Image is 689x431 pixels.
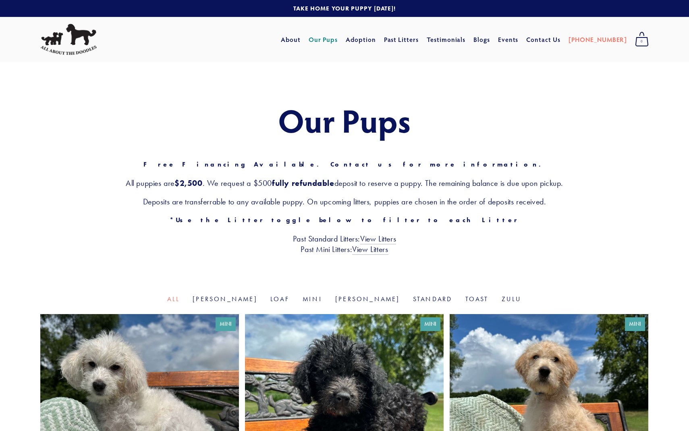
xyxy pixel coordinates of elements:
a: 0 items in cart [631,29,653,50]
strong: *Use the Litter toggle below to filter to each Litter [170,216,519,224]
a: All [167,295,180,303]
a: [PERSON_NAME] [193,295,257,303]
h1: Our Pups [40,102,649,138]
a: Standard [413,295,452,303]
a: Testimonials [427,32,466,47]
a: Adoption [346,32,376,47]
a: About [281,32,301,47]
a: Mini [303,295,322,303]
a: Blogs [473,32,490,47]
img: All About The Doodles [40,24,97,55]
h3: Past Standard Litters: Past Mini Litters: [40,233,649,254]
a: Contact Us [526,32,560,47]
h3: Deposits are transferrable to any available puppy. On upcoming litters, puppies are chosen in the... [40,196,649,207]
span: 0 [635,36,649,47]
a: [PHONE_NUMBER] [569,32,627,47]
strong: Free Financing Available. Contact us for more information. [143,160,546,168]
a: Our Pups [309,32,338,47]
strong: $2,500 [174,178,203,188]
strong: fully refundable [272,178,334,188]
a: Zulu [502,295,522,303]
a: View Litters [352,244,388,255]
a: Events [498,32,519,47]
a: [PERSON_NAME] [335,295,400,303]
a: Past Litters [384,35,419,44]
a: Loaf [270,295,290,303]
h3: All puppies are . We request a $500 deposit to reserve a puppy. The remaining balance is due upon... [40,178,649,188]
a: View Litters [360,234,396,244]
a: Toast [465,295,489,303]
